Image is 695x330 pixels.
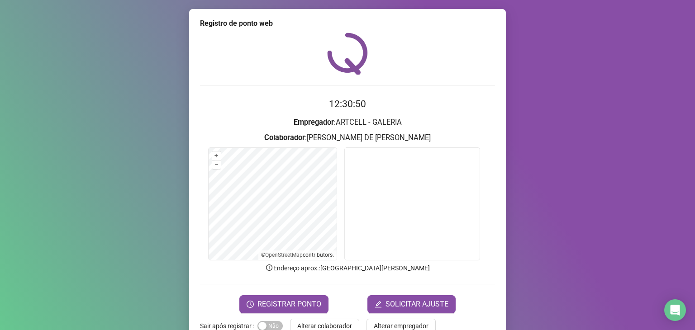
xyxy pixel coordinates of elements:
[200,132,495,144] h3: : [PERSON_NAME] DE [PERSON_NAME]
[261,252,334,258] li: © contributors.
[386,299,448,310] span: SOLICITAR AJUSTE
[375,301,382,308] span: edit
[367,295,456,313] button: editSOLICITAR AJUSTE
[247,301,254,308] span: clock-circle
[239,295,328,313] button: REGISTRAR PONTO
[329,99,366,109] time: 12:30:50
[200,263,495,273] p: Endereço aprox. : [GEOGRAPHIC_DATA][PERSON_NAME]
[265,264,273,272] span: info-circle
[212,151,221,160] button: +
[664,299,686,321] div: Open Intercom Messenger
[265,252,303,258] a: OpenStreetMap
[212,160,221,169] button: –
[257,299,321,310] span: REGISTRAR PONTO
[264,133,305,142] strong: Colaborador
[294,118,334,127] strong: Empregador
[200,117,495,128] h3: : ARTCELL - GALERIA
